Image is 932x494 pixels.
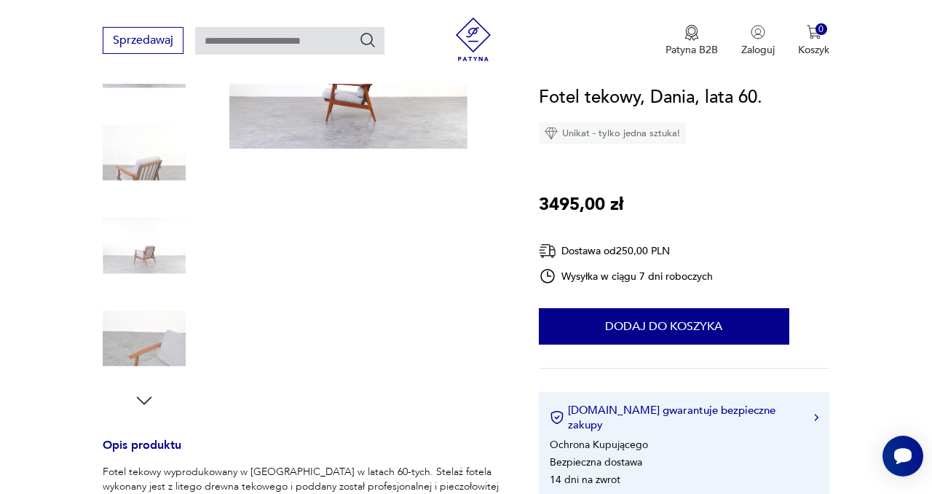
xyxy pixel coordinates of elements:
button: Zaloguj [741,25,775,57]
p: Koszyk [798,43,829,57]
button: Dodaj do koszyka [539,308,789,345]
img: Ikona diamentu [545,127,558,140]
img: Zdjęcie produktu Fotel tekowy, Dania, lata 60. [103,204,186,287]
a: Sprzedawaj [103,36,183,47]
h3: Opis produktu [103,441,504,465]
div: 0 [815,23,828,36]
button: Patyna B2B [666,25,718,57]
li: Bezpieczna dostawa [550,455,642,469]
img: Zdjęcie produktu Fotel tekowy, Dania, lata 60. [103,297,186,380]
img: Zdjęcie produktu Fotel tekowy, Dania, lata 60. [103,111,186,195]
img: Ikona certyfikatu [550,410,564,425]
a: Ikona medaluPatyna B2B [666,25,718,57]
li: 14 dni na zwrot [550,473,620,487]
button: Sprzedawaj [103,27,183,54]
img: Ikona dostawy [539,242,556,260]
img: Ikonka użytkownika [751,25,765,39]
button: [DOMAIN_NAME] gwarantuje bezpieczne zakupy [550,403,818,432]
img: Ikona medalu [684,25,699,41]
p: 3495,00 zł [539,191,623,219]
img: Patyna - sklep z meblami i dekoracjami vintage [451,17,495,61]
div: Wysyłka w ciągu 7 dni roboczych [539,267,714,285]
li: Ochrona Kupującego [550,438,648,452]
div: Dostawa od 250,00 PLN [539,242,714,260]
div: Unikat - tylko jedna sztuka! [539,122,686,144]
p: Zaloguj [741,43,775,57]
iframe: Smartsupp widget button [882,436,923,477]
img: Ikona strzałki w prawo [814,414,818,421]
button: Szukaj [359,31,376,49]
img: Ikona koszyka [807,25,821,39]
p: Patyna B2B [666,43,718,57]
button: 0Koszyk [798,25,829,57]
h1: Fotel tekowy, Dania, lata 60. [539,84,762,111]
